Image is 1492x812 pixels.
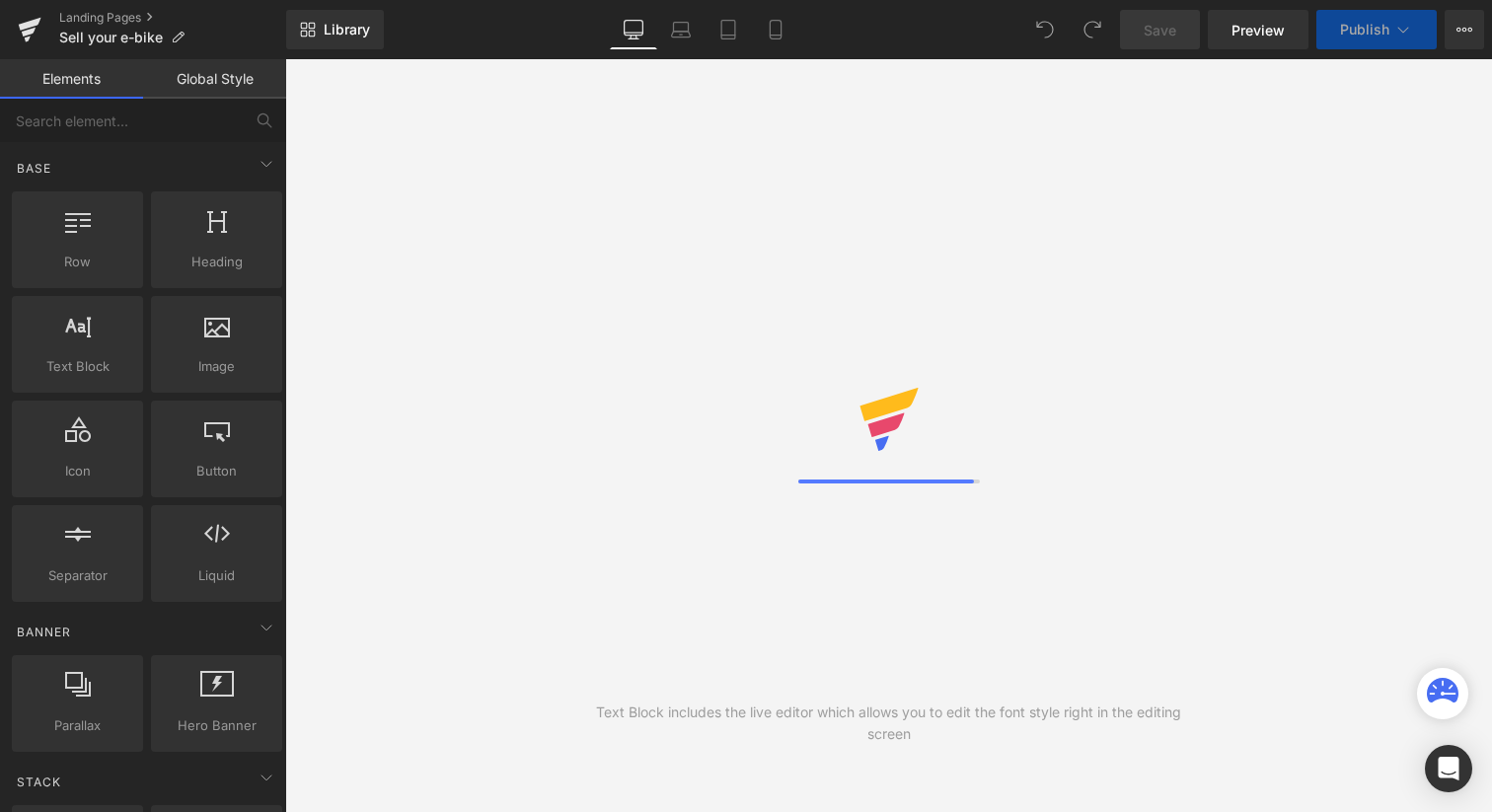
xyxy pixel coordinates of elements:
span: Hero Banner [157,715,276,736]
span: Library [324,21,370,38]
span: Banner [15,623,73,641]
a: New Library [286,10,384,49]
span: Parallax [18,715,137,736]
span: Liquid [157,565,276,586]
span: Icon [18,461,137,481]
div: Text Block includes the live editor which allows you to edit the font style right in the editing ... [587,701,1191,745]
a: Preview [1208,10,1308,49]
span: Row [18,252,137,272]
a: Landing Pages [59,10,286,26]
a: Global Style [143,59,286,99]
span: Preview [1231,20,1285,40]
span: Separator [18,565,137,586]
a: Tablet [705,10,752,49]
div: Open Intercom Messenger [1425,745,1472,792]
span: Publish [1340,22,1389,37]
span: Heading [157,252,276,272]
span: Text Block [18,356,137,377]
span: Image [157,356,276,377]
span: Button [157,461,276,481]
button: Undo [1025,10,1065,49]
span: Stack [15,773,63,791]
a: Desktop [610,10,657,49]
a: Mobile [752,10,799,49]
span: Save [1144,20,1176,40]
span: Sell your e-bike [59,30,163,45]
span: Base [15,159,53,178]
button: More [1445,10,1484,49]
a: Laptop [657,10,705,49]
button: Redo [1073,10,1112,49]
button: Publish [1316,10,1437,49]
